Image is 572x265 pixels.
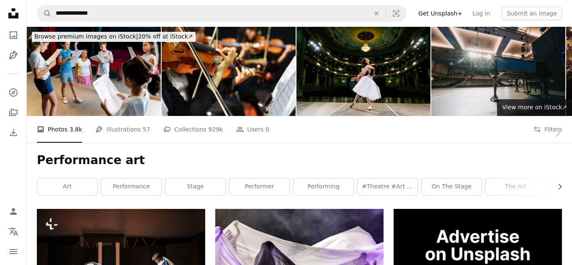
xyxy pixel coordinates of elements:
[236,116,269,143] a: Users 0
[467,7,495,20] a: Log in
[37,5,407,22] form: Find visuals sitewide
[543,93,572,173] a: Next
[422,178,482,195] a: on the stage
[367,5,386,21] button: Clear
[294,178,353,195] a: performing
[27,27,201,47] a: Browse premium images on iStock|20% off at iStock↗
[296,27,430,116] img: Young ballerina rehearsing on a stage theater
[5,84,22,101] a: Explore
[37,5,52,21] button: Search Unsplash
[163,116,223,143] a: Collections 929k
[208,125,223,134] span: 929k
[143,125,150,134] span: 57
[95,116,150,143] a: Illustrations 57
[5,243,22,260] button: Menu
[533,116,562,143] button: Filters
[5,27,22,44] a: Photos
[229,178,289,195] a: performer
[413,7,467,20] a: Get Unsplash+
[37,153,562,168] h1: Performance art
[5,203,22,220] a: Log in / Sign up
[486,178,546,195] a: the art
[552,178,562,195] button: scroll list to the right
[101,178,161,195] a: performance
[32,32,196,42] div: 20% off at iStock ↗
[497,99,572,116] a: View more on iStock↗
[165,178,225,195] a: stage
[34,33,138,40] span: Browse premium images on iStock |
[162,27,296,116] img: Hands playing violin orchestra with note sheet on stage.
[27,27,161,116] img: Group of children enjoying drama club rehearsal. They are reading script with their drama teacher.
[37,178,97,195] a: art
[502,104,567,111] span: View more on iStock ↗
[5,47,22,64] a: Illustrations
[265,125,269,134] span: 0
[502,7,562,20] button: Submit an image
[358,178,417,195] a: #theatre #art #performance
[431,27,565,116] img: Grand piano on stage with choir contestants seating at bleacher in theatre auditorium
[386,5,406,21] button: Visual search
[5,223,22,240] button: Language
